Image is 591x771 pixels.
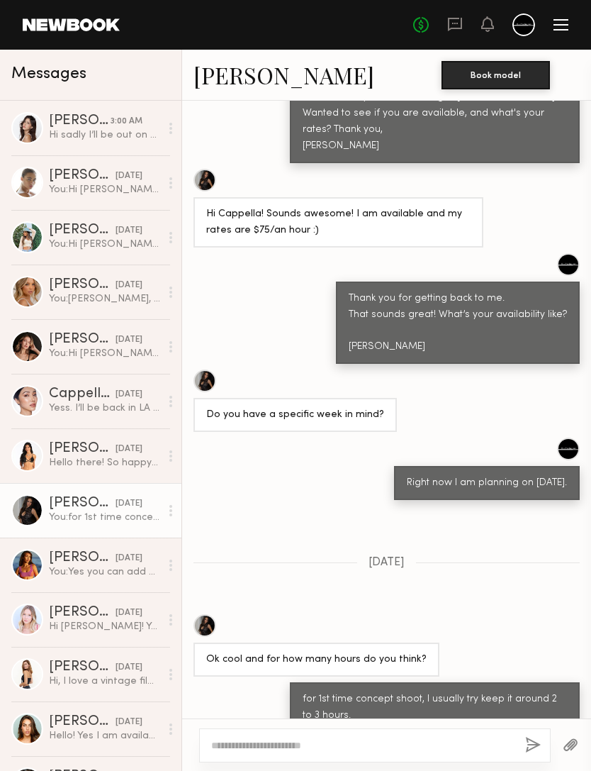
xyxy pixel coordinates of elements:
div: [PERSON_NAME] [49,551,116,565]
div: [DATE] [116,552,142,565]
span: Messages [11,66,86,82]
div: [DATE] [116,224,142,238]
div: [PERSON_NAME] [49,223,116,238]
div: Hello! Yes I am available! I would love to work & love this idea! My rate is usually $75/hr. 4 hr... [49,729,160,743]
div: Right now I am planning on [DATE]. [407,475,567,492]
div: [DATE] [116,716,142,729]
div: [DATE] [116,388,142,401]
div: [PERSON_NAME] [49,442,116,456]
div: [DATE] [116,333,142,347]
div: Hello there! So happy to connect with you, just followed you on IG - would love to discuss your v... [49,456,160,470]
div: [PERSON_NAME] [49,333,116,347]
div: Hi [PERSON_NAME]! Yes I should be available within the next few weeks. My rate is usually around ... [49,620,160,633]
div: [DATE] [116,606,142,620]
div: for 1st time concept shoot, I usually try keep it around 2 to 3 hours. [303,692,567,724]
div: You: Hi [PERSON_NAME], I am currently working on some vintage film style concepts. I am planning ... [49,347,160,360]
div: [PERSON_NAME] [49,606,116,620]
div: [DATE] [116,497,142,511]
div: Cappella L. [49,387,116,401]
div: You: Hi [PERSON_NAME], Thank you for getting back to me. Usually my concept shoots takes about 2 ... [49,183,160,196]
a: [PERSON_NAME] [193,60,374,90]
div: [PERSON_NAME] [49,715,116,729]
div: [PERSON_NAME] [49,278,116,292]
div: [DATE] [116,279,142,292]
div: You: Hi [PERSON_NAME], I am currently working on some vintage film style concepts. I am planning ... [49,238,160,251]
div: Thank you for getting back to me. That sounds great! What’s your availability like? [PERSON_NAME] [349,291,567,356]
div: [PERSON_NAME] [49,497,116,511]
div: [DATE] [116,443,142,456]
span: [DATE] [368,557,405,569]
div: You: [PERSON_NAME], How have you been? I am planning another shoot. Are you available in Sep? Tha... [49,292,160,306]
div: [DATE] [116,170,142,183]
div: Hi sadly I’ll be out on those dates [49,128,160,142]
div: [PERSON_NAME] [49,114,111,128]
div: You: Yes you can add me on IG, Ki_production. I have some of my work on there, but not kept up to... [49,565,160,579]
div: [PERSON_NAME] [49,169,116,183]
div: 3:00 AM [111,115,142,128]
div: Hi Cappella! Sounds awesome! I am available and my rates are $75/an hour :) [206,206,471,239]
button: Book model [441,61,550,89]
div: Yess. I’ll be back in LA 5th, but will let you know before . Thanks 🙏 [49,401,160,415]
div: Do you have a specific week in mind? [206,407,384,423]
div: [PERSON_NAME] [49,660,116,675]
div: Ok cool and for how many hours do you think? [206,652,427,668]
div: Hi, I love a vintage film concept. I’m available between [DATE]-[DATE] then have availability mid... [49,675,160,688]
div: [DATE] [116,661,142,675]
a: Book model [441,68,550,80]
div: You: for 1st time concept shoot, I usually try keep it around 2 to 3 hours. [49,511,160,524]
